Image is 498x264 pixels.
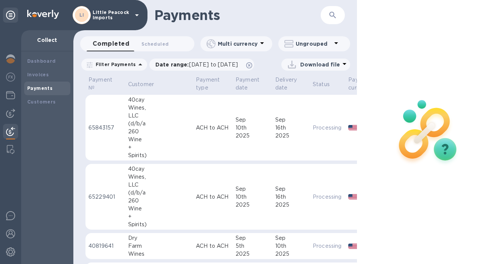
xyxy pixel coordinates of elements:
[313,80,340,88] span: Status
[313,124,342,132] p: Processing
[236,76,269,92] span: Payment date
[128,181,190,189] div: LLC
[141,40,169,48] span: Scheduled
[275,132,307,140] div: 2025
[128,120,190,128] div: (d/b/a
[275,234,307,242] div: Sep
[79,12,84,18] b: LI
[275,116,307,124] div: Sep
[6,73,15,82] img: Foreign exchange
[236,201,269,209] div: 2025
[6,91,15,100] img: Wallets
[154,7,321,23] h1: Payments
[128,221,190,228] div: Spirits)
[196,242,230,250] p: ACH to ACH
[128,234,190,242] div: Dry
[196,76,230,92] span: Payment type
[348,125,358,130] img: USD
[128,250,190,258] div: Wines
[275,201,307,209] div: 2025
[27,36,67,44] p: Collect
[128,197,190,205] div: 260
[275,242,307,250] div: 10th
[348,76,381,92] span: Payee currency
[218,40,258,48] p: Multi currency
[27,10,59,19] img: Logo
[88,76,112,92] p: Payment №
[128,151,190,159] div: Spirits)
[128,165,190,173] div: 40cay
[275,76,297,92] p: Delivery date
[128,80,154,88] p: Customer
[128,205,190,213] div: Wine
[300,61,340,68] p: Download file
[275,185,307,193] div: Sep
[88,76,122,92] span: Payment №
[27,99,56,105] b: Customers
[93,61,136,68] p: Filter Payments
[236,234,269,242] div: Sep
[93,39,129,49] span: Completed
[348,244,358,249] img: USD
[236,116,269,124] div: Sep
[236,76,259,92] p: Payment date
[128,189,190,197] div: (d/b/a
[189,62,238,68] span: [DATE] to [DATE]
[348,194,358,199] img: USD
[27,85,53,91] b: Payments
[88,193,122,201] p: 65229401
[313,242,342,250] p: Processing
[128,242,190,250] div: Farm
[128,136,190,144] div: Wine
[236,185,269,193] div: Sep
[236,124,269,132] div: 10th
[128,104,190,112] div: Wines,
[93,10,130,20] p: Little Peacock Imports
[196,76,220,92] p: Payment type
[275,124,307,132] div: 16th
[296,40,332,48] p: Ungrouped
[236,193,269,201] div: 10th
[128,213,190,221] div: +
[236,132,269,140] div: 2025
[128,96,190,104] div: 40cay
[27,72,49,77] b: Invoices
[27,58,56,64] b: Dashboard
[3,8,18,23] div: Unpin categories
[155,61,242,68] p: Date range :
[196,124,230,132] p: ACH to ACH
[313,193,342,201] p: Processing
[275,193,307,201] div: 16th
[128,80,164,88] span: Customer
[236,250,269,258] div: 2025
[236,242,269,250] div: 5th
[128,144,190,151] div: +
[275,76,307,92] span: Delivery date
[313,80,330,88] p: Status
[149,59,254,71] div: Date range:[DATE] to [DATE]
[275,250,307,258] div: 2025
[88,124,122,132] p: 65843157
[88,242,122,250] p: 40819641
[128,112,190,120] div: LLC
[128,128,190,136] div: 260
[128,173,190,181] div: Wines,
[348,76,371,92] p: Payee currency
[196,193,230,201] p: ACH to ACH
